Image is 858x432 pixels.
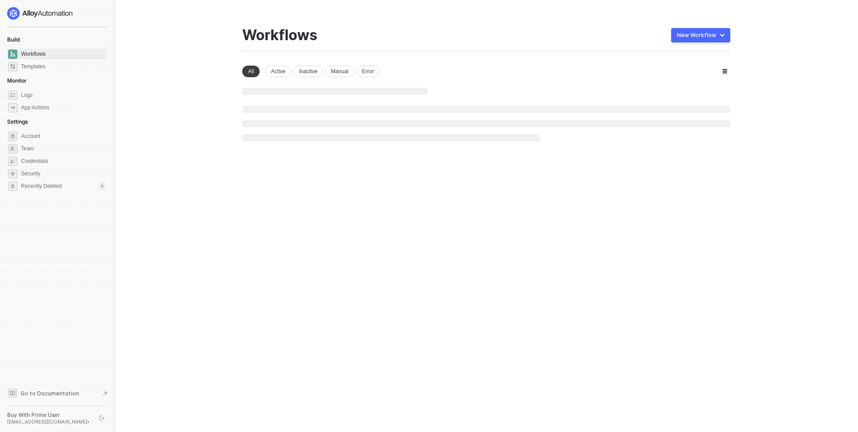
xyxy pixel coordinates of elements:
span: Templates [21,61,105,72]
span: settings [8,182,17,191]
div: Buy With Prime User [7,411,91,419]
div: New Workflow [677,32,716,39]
span: security [8,169,17,179]
span: Team [21,143,105,154]
span: team [8,144,17,154]
span: Monitor [7,77,27,84]
div: Active [265,66,291,77]
span: icon-logs [8,91,17,100]
span: Credentials [21,156,105,166]
span: icon-app-actions [8,103,17,112]
span: marketplace [8,62,17,71]
div: Manual [325,66,354,77]
span: Logs [21,90,105,100]
div: All [242,66,260,77]
span: Recently Deleted [21,183,62,190]
div: Workflows [242,27,317,44]
span: credentials [8,157,17,166]
span: Settings [7,118,28,125]
div: [EMAIL_ADDRESS][DOMAIN_NAME] • [7,419,91,425]
button: New Workflow [671,28,730,42]
span: Workflows [21,49,105,59]
div: 0 [99,183,105,190]
span: Build [7,36,20,43]
span: logout [99,415,105,421]
span: Security [21,168,105,179]
img: logo [7,7,73,20]
a: logo [7,7,107,20]
span: documentation [8,389,17,398]
div: Inactive [293,66,323,77]
span: document-arrow [101,389,109,398]
div: App Actions [21,104,49,112]
span: dashboard [8,50,17,59]
a: Knowledge Base [7,388,107,399]
span: Go to Documentation [21,390,79,397]
span: Account [21,131,105,141]
span: settings [8,132,17,141]
div: Error [356,66,380,77]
